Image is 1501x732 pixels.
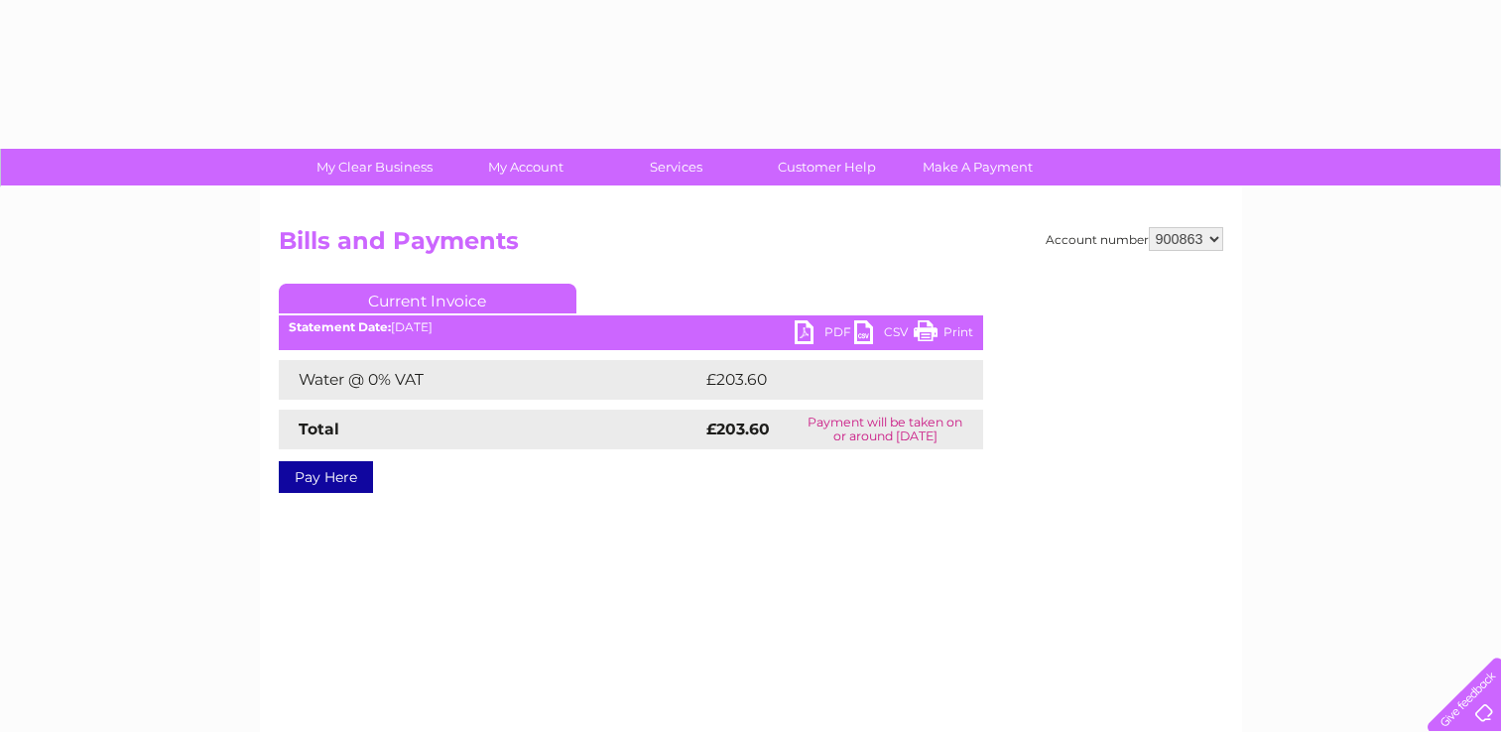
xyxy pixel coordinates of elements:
div: Account number [1046,227,1223,251]
a: PDF [795,320,854,349]
a: My Clear Business [293,149,456,185]
a: Customer Help [745,149,909,185]
a: Pay Here [279,461,373,493]
b: Statement Date: [289,319,391,334]
td: Payment will be taken on or around [DATE] [788,410,982,449]
td: £203.60 [701,360,948,400]
a: CSV [854,320,914,349]
a: Print [914,320,973,349]
strong: £203.60 [706,420,770,438]
a: Services [594,149,758,185]
strong: Total [299,420,339,438]
a: Make A Payment [896,149,1060,185]
h2: Bills and Payments [279,227,1223,265]
a: Current Invoice [279,284,576,313]
a: My Account [443,149,607,185]
div: [DATE] [279,320,983,334]
td: Water @ 0% VAT [279,360,701,400]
